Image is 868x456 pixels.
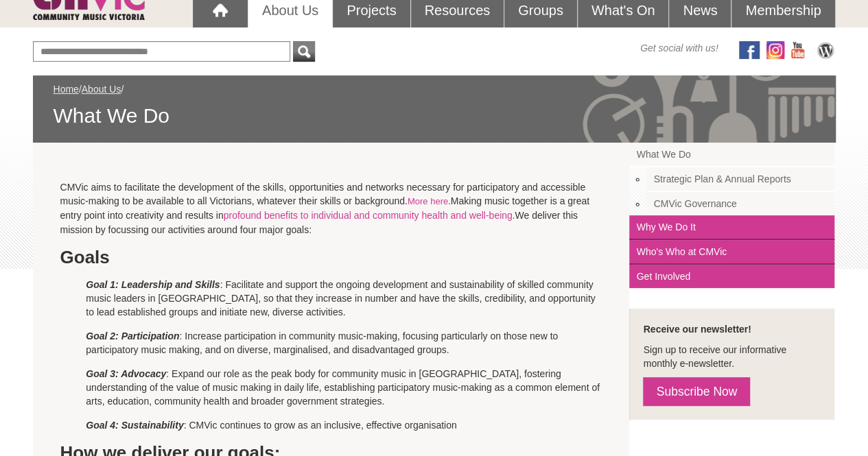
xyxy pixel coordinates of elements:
[643,324,751,335] strong: Receive our newsletter!
[86,329,602,357] p: : Increase participation in community music-making, focusing particularly on those new to partici...
[82,84,121,95] a: About Us
[815,41,836,59] img: CMVic Blog
[86,278,602,319] p: : Facilitate and support the ongoing development and sustainability of skilled community music le...
[643,377,750,406] a: Subscribe Now
[629,143,834,167] a: What We Do
[629,240,834,265] a: Who's Who at CMVic
[224,210,513,221] a: profound benefits to individual and community health and well-being
[60,247,602,267] h2: Goals
[60,180,602,237] p: CMVic aims to facilitate the development of the skills, opportunities and networks necessary for ...
[643,343,821,370] p: Sign up to receive our informative monthly e-newsletter.
[408,196,448,206] a: More here
[766,41,784,59] img: icon-instagram.png
[86,367,602,408] p: : Expand our role as the peak body for community music in [GEOGRAPHIC_DATA], fostering understand...
[646,167,834,192] a: Strategic Plan & Annual Reports
[54,82,815,129] div: / /
[54,84,79,95] a: Home
[86,420,183,431] em: Goal 4: Sustainability
[86,279,220,290] em: Goal 1: Leadership and Skills
[646,192,834,215] a: CMVic Governance
[86,331,179,341] em: Goal 2: Participation
[629,265,834,288] a: Get Involved
[513,211,515,221] span: .
[86,368,166,379] em: Goal 3: Advocacy
[640,41,718,55] span: Get social with us!
[86,418,602,432] p: : CMVic continues to grow as an inclusive, effective organisation
[54,103,815,129] span: What We Do
[629,215,834,240] a: Why We Do It
[448,196,451,206] span: .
